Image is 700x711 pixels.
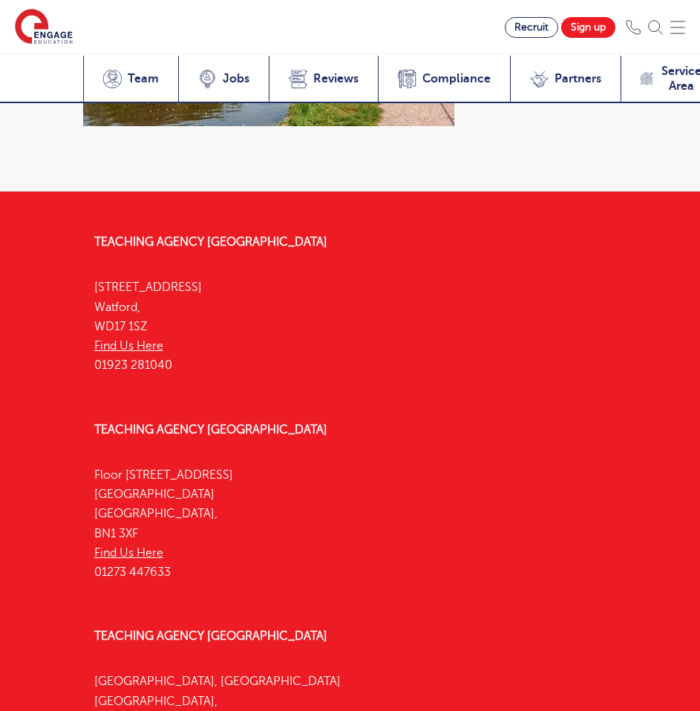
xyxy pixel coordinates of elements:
[313,71,359,86] span: Reviews
[94,629,327,643] a: Teaching Agency [GEOGRAPHIC_DATA]
[378,56,510,103] a: Compliance
[94,465,606,583] p: Floor [STREET_ADDRESS] [GEOGRAPHIC_DATA] [GEOGRAPHIC_DATA], BN1 3XF 01273 447633
[555,71,601,86] span: Partners
[670,20,685,35] img: Mobile Menu
[94,339,163,353] a: Find Us Here
[223,71,249,86] span: Jobs
[128,71,159,86] span: Team
[94,546,163,560] a: Find Us Here
[505,17,558,38] a: Recruit
[94,423,327,436] a: Teaching Agency [GEOGRAPHIC_DATA]
[178,56,269,103] a: Jobs
[269,56,378,103] a: Reviews
[83,56,178,103] a: Team
[514,22,549,33] span: Recruit
[561,17,615,38] a: Sign up
[510,56,621,103] a: Partners
[15,9,73,46] img: Engage Education
[94,235,327,249] a: Teaching Agency [GEOGRAPHIC_DATA]
[422,71,491,86] span: Compliance
[626,20,641,35] img: Phone
[94,278,606,375] p: [STREET_ADDRESS] Watford, WD17 1SZ 01923 281040
[648,20,663,35] img: Search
